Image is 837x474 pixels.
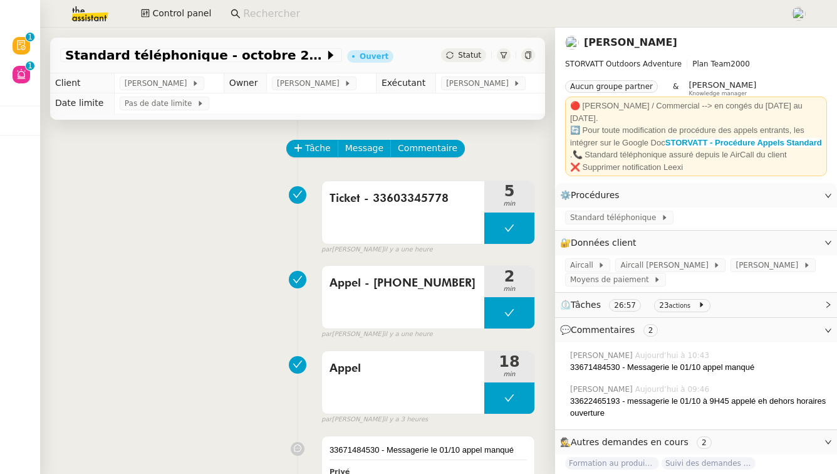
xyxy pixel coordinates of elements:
span: 2000 [730,60,750,68]
div: 🔄 Pour toute modification de procédure des appels entrants, les intégrer sur le Google Doc [570,124,822,149]
span: [PERSON_NAME] [570,384,635,395]
span: Tâche [305,141,331,155]
button: Control panel [133,5,219,23]
div: 🔴 [PERSON_NAME] / Commercial --> en congés du [DATE] au [DATE]. [570,100,822,124]
span: & [673,80,678,97]
span: Autres demandes en cours [571,437,689,447]
button: Commentaire [390,140,465,157]
span: min [484,284,534,295]
span: Aircall [570,259,598,271]
span: Ticket - 33603345778 [330,189,477,208]
span: Statut [458,51,481,60]
span: Knowledge manager [689,90,747,97]
div: ⏲️Tâches 26:57 23actions [555,293,837,317]
span: [PERSON_NAME] [446,77,513,90]
span: Standard téléphonique - octobre 2025 [65,49,325,61]
span: Appel - [PHONE_NUMBER] [330,274,477,293]
span: min [484,199,534,209]
small: [PERSON_NAME] [321,245,433,255]
app-user-label: Knowledge manager [689,80,756,97]
div: 33671484530 - Messagerie le 01/10 appel manqué [330,444,527,456]
span: par [321,414,332,425]
span: min [484,369,534,380]
div: .📞 Standard téléphonique assuré depuis le AirCall du client [570,149,822,161]
nz-badge-sup: 1 [26,33,34,41]
span: Commentaire [398,141,457,155]
span: Message [345,141,383,155]
a: [PERSON_NAME] [584,36,677,48]
span: 18 [484,354,534,369]
span: il y a 3 heures [384,414,429,425]
div: 💬Commentaires 2 [555,318,837,342]
nz-tag: 26:57 [609,299,641,312]
div: Ouvert [360,53,388,60]
span: 🔐 [560,236,642,250]
span: 2 [484,269,534,284]
nz-badge-sup: 1 [26,61,34,70]
button: Tâche [286,140,338,157]
nz-tag: Aucun groupe partner [565,80,658,93]
img: users%2FRcIDm4Xn1TPHYwgLThSv8RQYtaM2%2Favatar%2F95761f7a-40c3-4bb5-878d-fe785e6f95b2 [565,36,579,50]
span: Moyens de paiement [570,273,653,286]
span: [PERSON_NAME] [125,77,192,90]
span: il y a une heure [384,329,433,340]
span: [PERSON_NAME] [570,350,635,361]
img: users%2FPPrFYTsEAUgQy5cK5MCpqKbOX8K2%2Favatar%2FCapture%20d%E2%80%99e%CC%81cran%202023-06-05%20a%... [792,7,806,21]
td: Owner [224,73,266,93]
span: [PERSON_NAME] [277,77,344,90]
p: 1 [28,33,33,44]
span: Tâches [571,300,601,310]
span: Standard téléphonique [570,211,661,224]
div: 🕵️Autres demandes en cours 2 [555,430,837,455]
span: Aujourd’hui à 09:46 [635,384,712,395]
span: Commentaires [571,325,635,335]
span: Pas de date limite [125,97,197,110]
nz-tag: 2 [643,324,658,337]
div: ⚙️Procédures [555,183,837,208]
div: 33671484530 - Messagerie le 01/10 appel manqué [570,361,827,374]
span: 💬 [560,325,663,335]
span: Aujourd’hui à 10:43 [635,350,712,361]
span: [PERSON_NAME] [736,259,803,271]
td: Client [50,73,114,93]
td: Exécutant [376,73,435,93]
small: actions [669,302,691,309]
div: ❌ Supprimer notification Leexi [570,161,822,174]
span: Appel [330,359,477,378]
small: [PERSON_NAME] [321,414,428,425]
span: 5 [484,184,534,199]
span: ⏲️ [560,300,715,310]
input: Rechercher [243,6,777,23]
nz-tag: 2 [697,436,712,449]
span: Plan Team [692,60,730,68]
div: 33622465193 - messagerie le 01/10 à 9H45 appelé eh dehors horaires ouverture [570,395,827,419]
td: Date limite [50,93,114,113]
span: Suivi des demandes / procédures en cours Storvatt - Client [PERSON_NAME] Jeandet [662,457,756,470]
span: Formation au produit Storvatt [565,457,659,470]
small: [PERSON_NAME] [321,329,433,340]
span: 🕵️ [560,437,717,447]
button: Message [338,140,391,157]
div: 🔐Données client [555,231,837,255]
span: STORVATT Outdoors Adventure [565,60,682,68]
p: 1 [28,61,33,73]
a: STORVATT - Procédure Appels Standard [665,138,822,147]
span: [PERSON_NAME] [689,80,756,90]
span: 23 [659,301,668,310]
span: Aircall [PERSON_NAME] [620,259,713,271]
span: par [321,329,332,340]
span: Données client [571,238,637,248]
span: par [321,245,332,255]
span: Control panel [152,6,211,21]
span: Procédures [571,190,620,200]
span: il y a une heure [384,245,433,255]
span: ⚙️ [560,188,625,203]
